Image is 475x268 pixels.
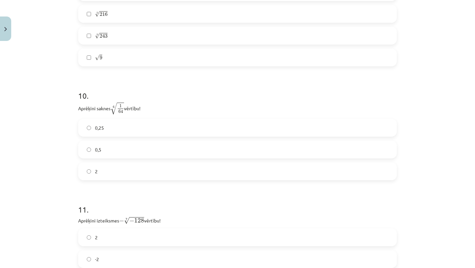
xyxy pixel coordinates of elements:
[95,33,100,39] span: √
[95,234,98,241] span: 2
[78,216,397,224] p: Aprēķini izteiksmes vērtību!
[78,102,397,115] p: Aprēķini saknes vērtību!
[100,56,102,60] span: 9
[111,103,117,115] span: √
[118,110,123,113] span: 64
[95,168,98,175] span: 2
[119,104,122,108] span: 1
[119,218,124,223] span: −
[87,126,91,130] input: 0,25
[95,256,99,263] span: -2
[100,12,108,16] span: 216
[87,235,91,240] input: 2
[124,217,129,224] span: √
[100,34,108,38] span: 243
[129,218,134,223] span: −
[95,55,100,60] span: √
[95,124,104,131] span: 0,25
[78,80,397,100] h1: 10 .
[87,257,91,261] input: -2
[95,146,101,153] span: 0,5
[87,169,91,174] input: 2
[134,218,144,223] span: 128
[78,193,397,214] h1: 11 .
[95,11,100,17] span: √
[87,148,91,152] input: 0,5
[4,27,7,31] img: icon-close-lesson-0947bae3869378f0d4975bcd49f059093ad1ed9edebbc8119c70593378902aed.svg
